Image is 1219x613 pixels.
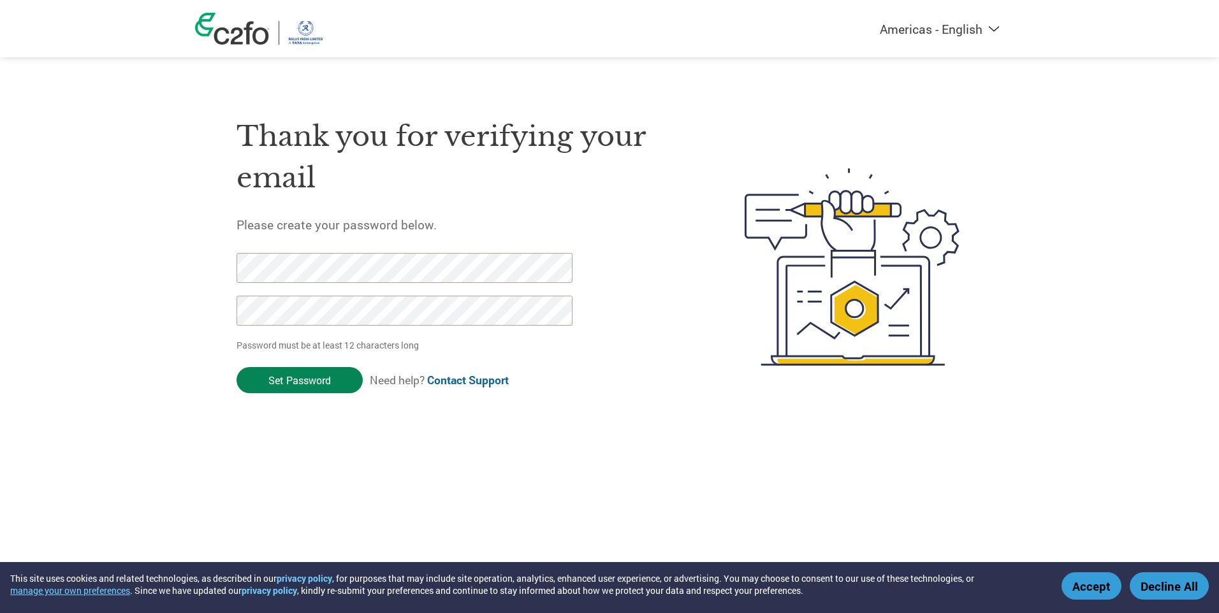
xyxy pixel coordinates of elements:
a: privacy policy [277,572,332,584]
a: Contact Support [427,373,509,387]
span: Need help? [370,373,509,387]
button: manage your own preferences [10,584,130,596]
img: c2fo logo [195,13,269,45]
button: Decline All [1130,572,1209,600]
img: create-password [722,98,983,436]
input: Set Password [237,367,363,393]
div: This site uses cookies and related technologies, as described in our , for purposes that may incl... [10,572,1043,596]
h1: Thank you for verifying your email [237,116,684,198]
h5: Please create your password below. [237,217,684,233]
button: Accept [1062,572,1121,600]
img: Rallis India [289,21,323,45]
a: privacy policy [242,584,297,596]
p: Password must be at least 12 characters long [237,338,577,352]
